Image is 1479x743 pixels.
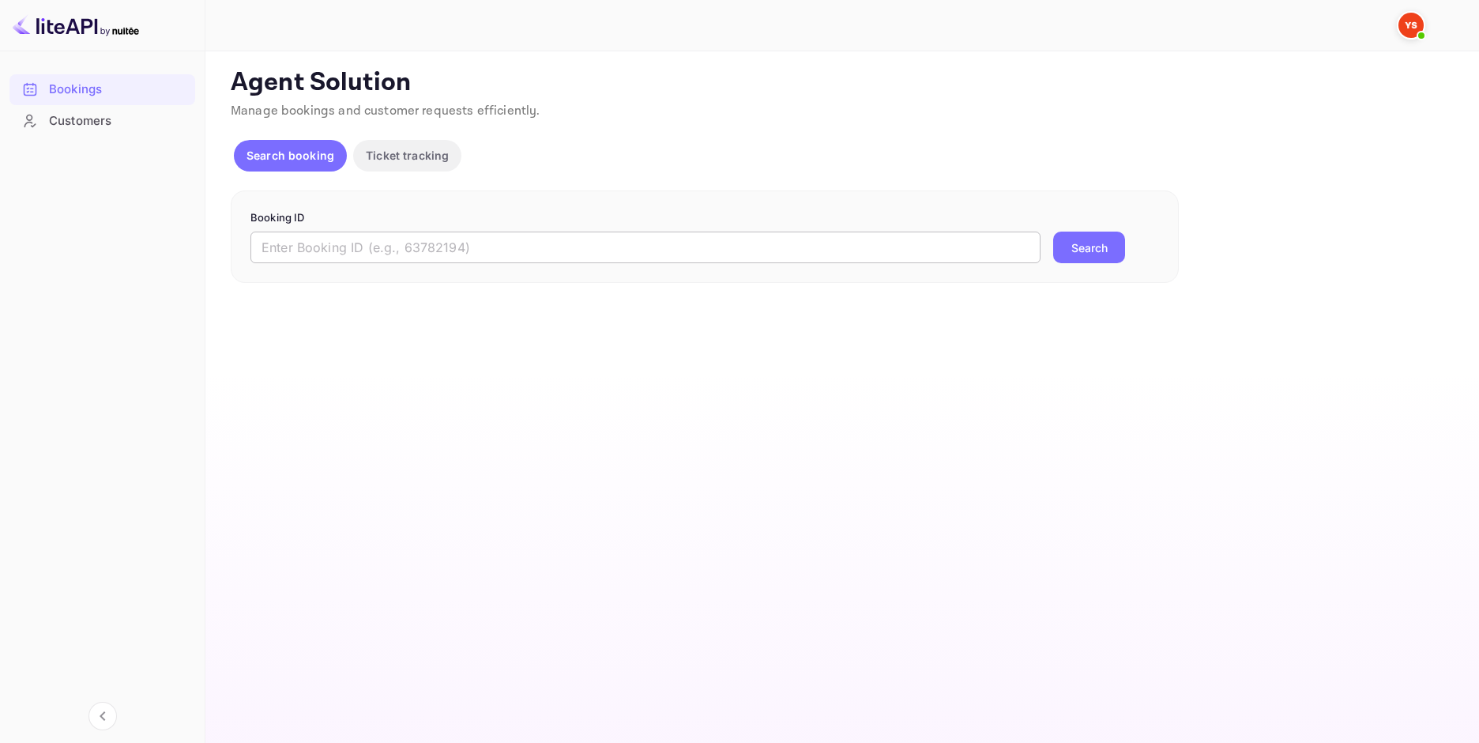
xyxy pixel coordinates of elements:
div: Bookings [9,74,195,105]
span: Manage bookings and customer requests efficiently. [231,103,540,119]
button: Collapse navigation [88,702,117,730]
a: Customers [9,106,195,135]
input: Enter Booking ID (e.g., 63782194) [250,232,1041,263]
button: Search [1053,232,1125,263]
img: Yandex Support [1398,13,1424,38]
a: Bookings [9,74,195,104]
div: Bookings [49,81,187,99]
img: LiteAPI logo [13,13,139,38]
p: Ticket tracking [366,147,449,164]
p: Agent Solution [231,67,1451,99]
p: Booking ID [250,210,1159,226]
p: Search booking [246,147,334,164]
div: Customers [9,106,195,137]
div: Customers [49,112,187,130]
